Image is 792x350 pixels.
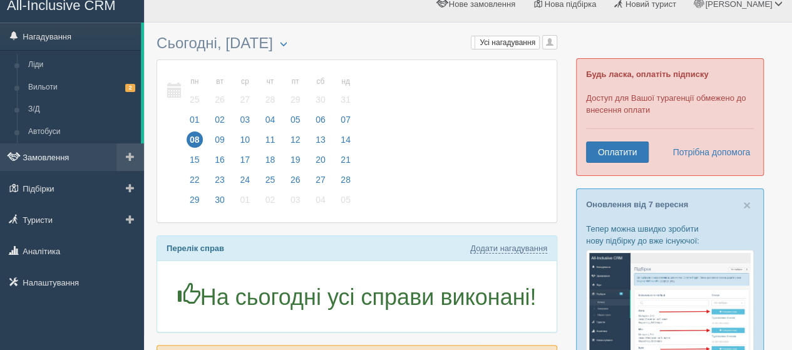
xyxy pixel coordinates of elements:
span: 31 [337,91,354,108]
b: Перелік справ [167,244,224,253]
a: 29 [183,193,207,213]
span: 27 [237,91,253,108]
span: 26 [212,91,228,108]
span: 22 [187,172,203,188]
a: 14 [334,133,354,153]
a: 04 [259,113,282,133]
a: 15 [183,153,207,173]
a: Оплатити [586,142,649,163]
a: 10 [233,133,257,153]
span: 23 [212,172,228,188]
span: 28 [337,172,354,188]
span: Усі нагадування [480,38,535,47]
a: 20 [309,153,332,173]
a: 03 [233,113,257,133]
span: 05 [337,192,354,208]
span: 28 [262,91,279,108]
a: 26 [284,173,307,193]
h3: Сьогодні, [DATE] [157,35,557,53]
a: 01 [233,193,257,213]
a: 21 [334,153,354,173]
a: 27 [309,173,332,193]
span: 15 [187,152,203,168]
span: 16 [212,152,228,168]
a: 03 [284,193,307,213]
small: ср [237,76,253,87]
a: 11 [259,133,282,153]
span: 04 [312,192,329,208]
small: вт [212,76,228,87]
span: 02 [212,111,228,128]
span: 25 [262,172,279,188]
div: Доступ для Вашої турагенції обмежено до внесення оплати [576,58,764,176]
small: сб [312,76,329,87]
a: 05 [334,193,354,213]
a: 17 [233,153,257,173]
a: 25 [259,173,282,193]
span: 21 [337,152,354,168]
a: 01 [183,113,207,133]
b: Будь ласка, оплатіть підписку [586,69,708,79]
span: 29 [187,192,203,208]
a: пт 29 [284,69,307,113]
small: чт [262,76,279,87]
span: 05 [287,111,304,128]
span: 06 [312,111,329,128]
span: 19 [287,152,304,168]
a: 07 [334,113,354,133]
small: пт [287,76,304,87]
span: 24 [237,172,253,188]
p: Тепер можна швидко зробити нову підбірку до вже існуючої: [586,223,754,247]
a: 02 [208,113,232,133]
button: Close [743,198,751,212]
a: 05 [284,113,307,133]
a: 19 [284,153,307,173]
span: 02 [262,192,279,208]
a: чт 28 [259,69,282,113]
a: 08 [183,133,207,153]
a: 28 [334,173,354,193]
a: 02 [259,193,282,213]
small: нд [337,76,354,87]
a: 06 [309,113,332,133]
a: Оновлення від 7 вересня [586,200,688,209]
span: 26 [287,172,304,188]
a: Ліди [23,54,141,76]
a: сб 30 [309,69,332,113]
a: Додати нагадування [470,244,547,254]
span: 12 [287,131,304,148]
a: Вильоти2 [23,76,141,99]
a: З/Д [23,98,141,121]
span: 14 [337,131,354,148]
span: 2 [125,84,135,92]
a: 18 [259,153,282,173]
span: 09 [212,131,228,148]
span: 01 [237,192,253,208]
span: 30 [312,91,329,108]
span: × [743,198,751,212]
a: 30 [208,193,232,213]
span: 25 [187,91,203,108]
span: 18 [262,152,279,168]
a: Потрібна допомога [664,142,751,163]
span: 07 [337,111,354,128]
h1: На сьогодні усі справи виконані! [167,283,547,310]
a: 09 [208,133,232,153]
span: 17 [237,152,253,168]
span: 03 [237,111,253,128]
span: 10 [237,131,253,148]
a: вт 26 [208,69,232,113]
a: 13 [309,133,332,153]
span: 20 [312,152,329,168]
span: 13 [312,131,329,148]
a: ср 27 [233,69,257,113]
span: 01 [187,111,203,128]
a: 12 [284,133,307,153]
a: пн 25 [183,69,207,113]
span: 27 [312,172,329,188]
small: пн [187,76,203,87]
span: 03 [287,192,304,208]
a: 04 [309,193,332,213]
a: 24 [233,173,257,193]
a: 23 [208,173,232,193]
